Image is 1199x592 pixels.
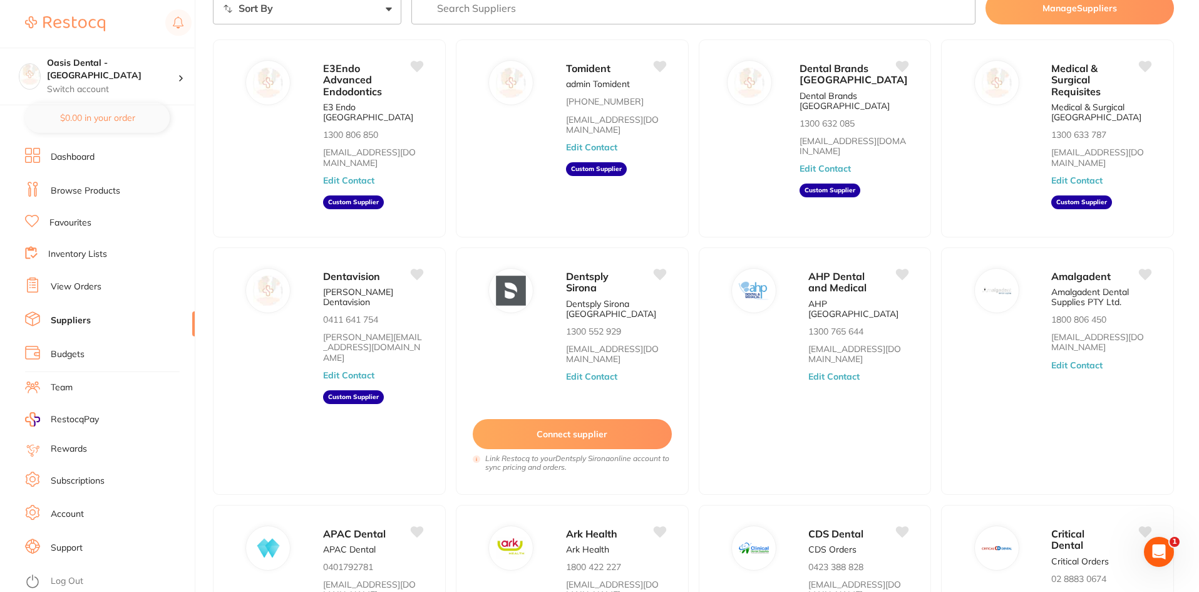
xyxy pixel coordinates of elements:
a: [EMAIL_ADDRESS][DOMAIN_NAME] [1051,332,1151,352]
img: Critical Dental [982,533,1012,563]
p: 02 8883 0674 [1051,574,1106,584]
h4: Oasis Dental - Brighton [47,57,178,81]
button: Edit Contact [808,371,860,382]
p: 1300 552 929 [566,326,621,336]
a: View Orders [51,281,101,293]
p: Critical Orders [1051,556,1109,566]
a: [EMAIL_ADDRESS][DOMAIN_NAME] [566,344,666,364]
a: Subscriptions [51,475,105,487]
span: Ark Health [566,527,617,540]
span: Critical Dental [1051,527,1084,551]
a: Account [51,508,84,521]
i: Link Restocq to your Dentsply Sirona online account to sync pricing and orders. [485,454,672,472]
p: Dental Brands [GEOGRAPHIC_DATA] [800,91,908,111]
a: [EMAIL_ADDRESS][DOMAIN_NAME] [323,147,423,167]
span: Dental Brands [GEOGRAPHIC_DATA] [800,62,908,86]
img: CDS Dental [739,533,769,563]
p: Dentsply Sirona [GEOGRAPHIC_DATA] [566,299,666,319]
a: [EMAIL_ADDRESS][DOMAIN_NAME] [800,136,908,156]
img: Tomident [496,68,526,98]
button: Edit Contact [323,370,374,380]
a: Dashboard [51,151,95,164]
img: Ark Health [496,533,526,563]
a: Favourites [49,217,91,229]
span: E3Endo Advanced Endodontics [323,62,382,98]
img: AHP Dental and Medical [739,276,769,306]
img: E3Endo Advanced Endodontics [254,68,284,98]
img: Amalgadent [982,276,1012,306]
p: Ark Health [566,544,609,554]
img: Dentavision [254,276,284,306]
span: Dentsply Sirona [566,270,609,294]
p: Medical & Surgical [GEOGRAPHIC_DATA] [1051,102,1151,122]
aside: Custom Supplier [1051,195,1112,209]
a: Rewards [51,443,87,455]
p: [PERSON_NAME] Dentavision [323,287,423,307]
button: Edit Contact [566,142,617,152]
button: Edit Contact [800,164,851,174]
button: Edit Contact [323,175,374,185]
a: Support [51,542,83,554]
img: Restocq Logo [25,16,105,31]
p: [PHONE_NUMBER] [566,96,644,106]
p: 1300 633 787 [1051,130,1106,140]
a: Inventory Lists [48,248,107,261]
a: Browse Products [51,185,120,197]
span: Medical & Surgical Requisites [1051,62,1101,98]
img: Dentsply Sirona [496,276,526,306]
p: Amalgadent Dental Supplies PTY Ltd. [1051,287,1151,307]
a: Budgets [51,348,85,361]
p: 1800 422 227 [566,562,621,572]
a: Team [51,382,73,394]
button: Edit Contact [1051,360,1103,370]
button: Connect supplier [473,419,672,449]
p: E3 Endo [GEOGRAPHIC_DATA] [323,102,423,122]
p: 0401792781 [323,562,373,572]
img: RestocqPay [25,412,40,427]
aside: Custom Supplier [323,390,384,404]
p: 0423 388 828 [808,562,863,572]
span: CDS Dental [808,527,863,540]
span: AHP Dental and Medical [808,270,867,294]
img: Oasis Dental - Brighton [19,64,40,85]
img: Dental Brands Australia [734,68,764,98]
p: 1300 806 850 [323,130,378,140]
span: Dentavision [323,270,380,283]
button: Edit Contact [566,371,617,382]
aside: Custom Supplier [323,195,384,209]
span: RestocqPay [51,413,99,426]
p: APAC Dental [323,544,376,554]
span: Tomident [566,62,610,75]
img: APAC Dental [254,533,284,563]
a: [EMAIL_ADDRESS][DOMAIN_NAME] [566,115,666,135]
button: $0.00 in your order [25,103,170,133]
a: RestocqPay [25,412,99,427]
p: 1300 632 085 [800,118,855,128]
span: Amalgadent [1051,270,1111,283]
p: 1800 806 450 [1051,314,1106,325]
a: [EMAIL_ADDRESS][DOMAIN_NAME] [1051,147,1151,167]
iframe: Intercom live chat [1144,537,1174,567]
a: [PERSON_NAME][EMAIL_ADDRESS][DOMAIN_NAME] [323,332,423,362]
a: [EMAIL_ADDRESS][DOMAIN_NAME] [808,344,908,364]
span: APAC Dental [323,527,386,540]
aside: Custom Supplier [566,162,627,176]
p: Switch account [47,83,178,96]
button: Edit Contact [1051,175,1103,185]
img: Medical & Surgical Requisites [982,68,1012,98]
aside: Custom Supplier [800,184,860,197]
button: Log Out [25,572,191,592]
a: Restocq Logo [25,9,105,38]
p: CDS Orders [808,544,857,554]
a: Log Out [51,575,83,588]
a: Suppliers [51,314,91,327]
p: 0411 641 754 [323,314,378,325]
span: 1 [1170,537,1180,547]
p: admin Tomident [566,79,630,89]
p: AHP [GEOGRAPHIC_DATA] [808,299,908,319]
p: 1300 765 644 [808,326,863,336]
